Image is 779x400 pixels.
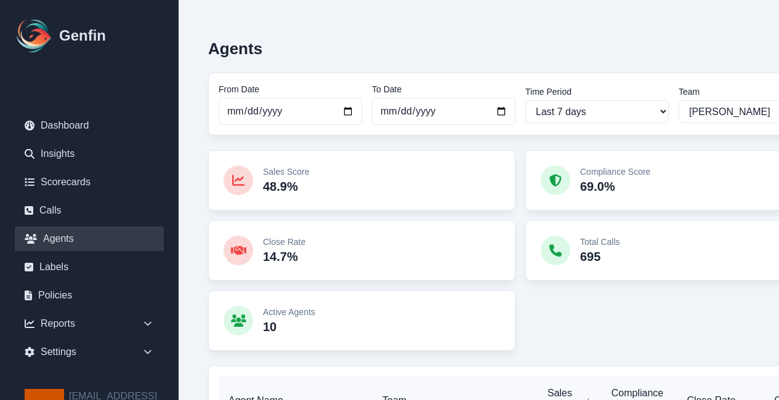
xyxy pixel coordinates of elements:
[15,226,164,251] a: Agents
[580,236,620,248] p: Total Calls
[263,306,315,318] p: Active Agents
[15,340,164,364] div: Settings
[263,318,315,335] p: 10
[219,83,362,95] label: From Date
[580,178,650,195] p: 69.0%
[525,86,669,98] label: Time Period
[59,26,106,46] h1: Genfin
[263,178,309,195] p: 48.9%
[15,198,164,223] a: Calls
[580,248,620,265] p: 695
[15,113,164,138] a: Dashboard
[263,236,305,248] p: Close Rate
[15,170,164,194] a: Scorecards
[15,283,164,308] a: Policies
[580,166,650,178] p: Compliance Score
[15,311,164,336] div: Reports
[263,166,309,178] p: Sales Score
[15,16,54,55] img: Logo
[208,39,262,58] h2: Agents
[15,142,164,166] a: Insights
[372,83,515,95] label: To Date
[263,248,305,265] p: 14.7%
[15,255,164,279] a: Labels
